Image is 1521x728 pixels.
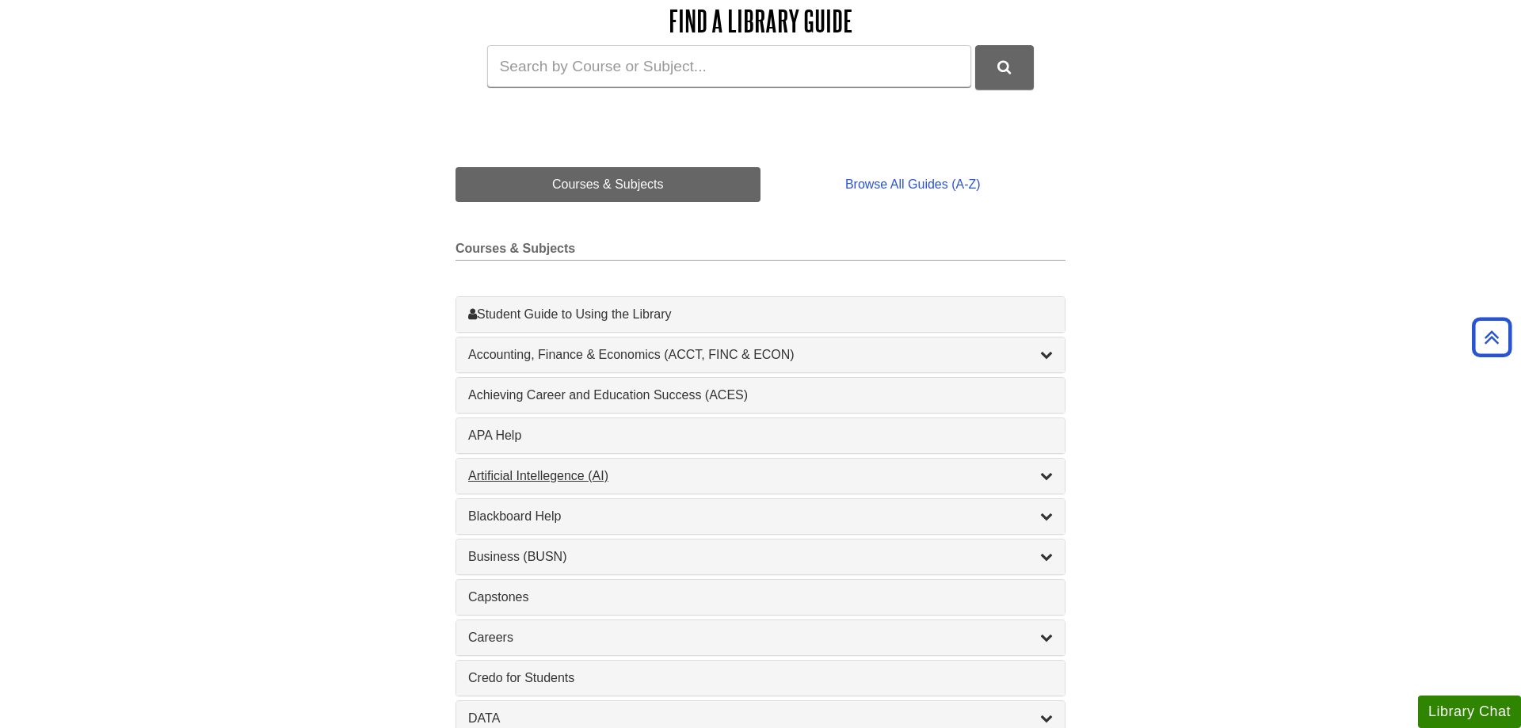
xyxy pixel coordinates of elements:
a: Accounting, Finance & Economics (ACCT, FINC & ECON) [468,345,1053,364]
a: Student Guide to Using the Library [468,305,1053,324]
button: DU Library Guides Search [975,45,1034,89]
input: Search by Course or Subject... [487,45,971,87]
a: Blackboard Help [468,507,1053,526]
a: Artificial Intellegence (AI) [468,467,1053,486]
h2: Find a Library Guide [456,5,1065,37]
a: Courses & Subjects [456,167,760,202]
a: Credo for Students [468,669,1053,688]
a: Capstones [468,588,1053,607]
a: APA Help [468,426,1053,445]
a: Browse All Guides (A-Z) [760,167,1065,202]
a: DATA [468,709,1053,728]
a: Business (BUSN) [468,547,1053,566]
a: Careers [468,628,1053,647]
i: Search Library Guides [997,60,1011,74]
a: Back to Top [1466,326,1517,348]
button: Library Chat [1418,696,1521,728]
h2: Courses & Subjects [456,242,1065,261]
a: Achieving Career and Education Success (ACES) [468,386,1053,405]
